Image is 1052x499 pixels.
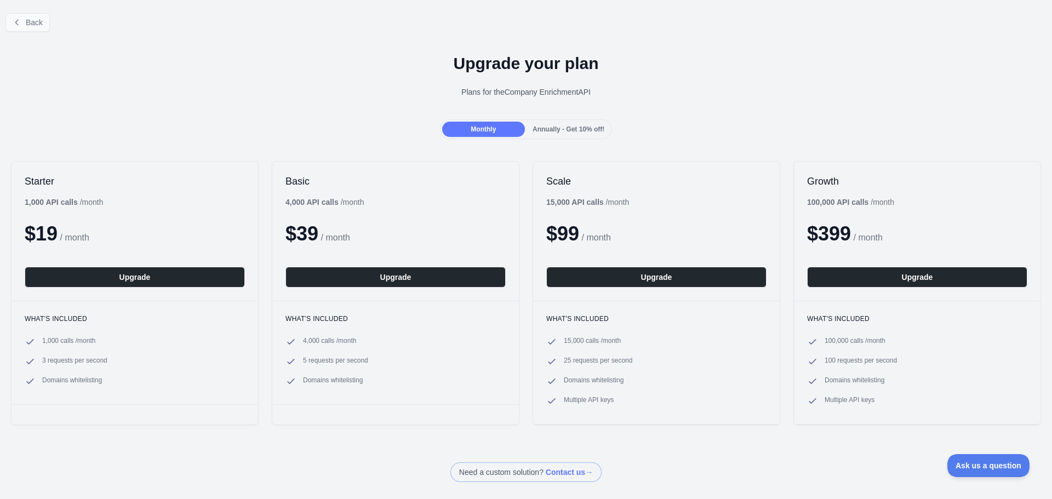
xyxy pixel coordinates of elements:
h2: Growth [807,175,1027,188]
b: 15,000 API calls [546,198,604,207]
iframe: Toggle Customer Support [947,454,1030,477]
span: $ 99 [546,222,579,245]
b: 100,000 API calls [807,198,868,207]
span: $ 399 [807,222,851,245]
h2: Scale [546,175,767,188]
div: / month [546,197,629,208]
h2: Basic [285,175,506,188]
div: / month [807,197,894,208]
